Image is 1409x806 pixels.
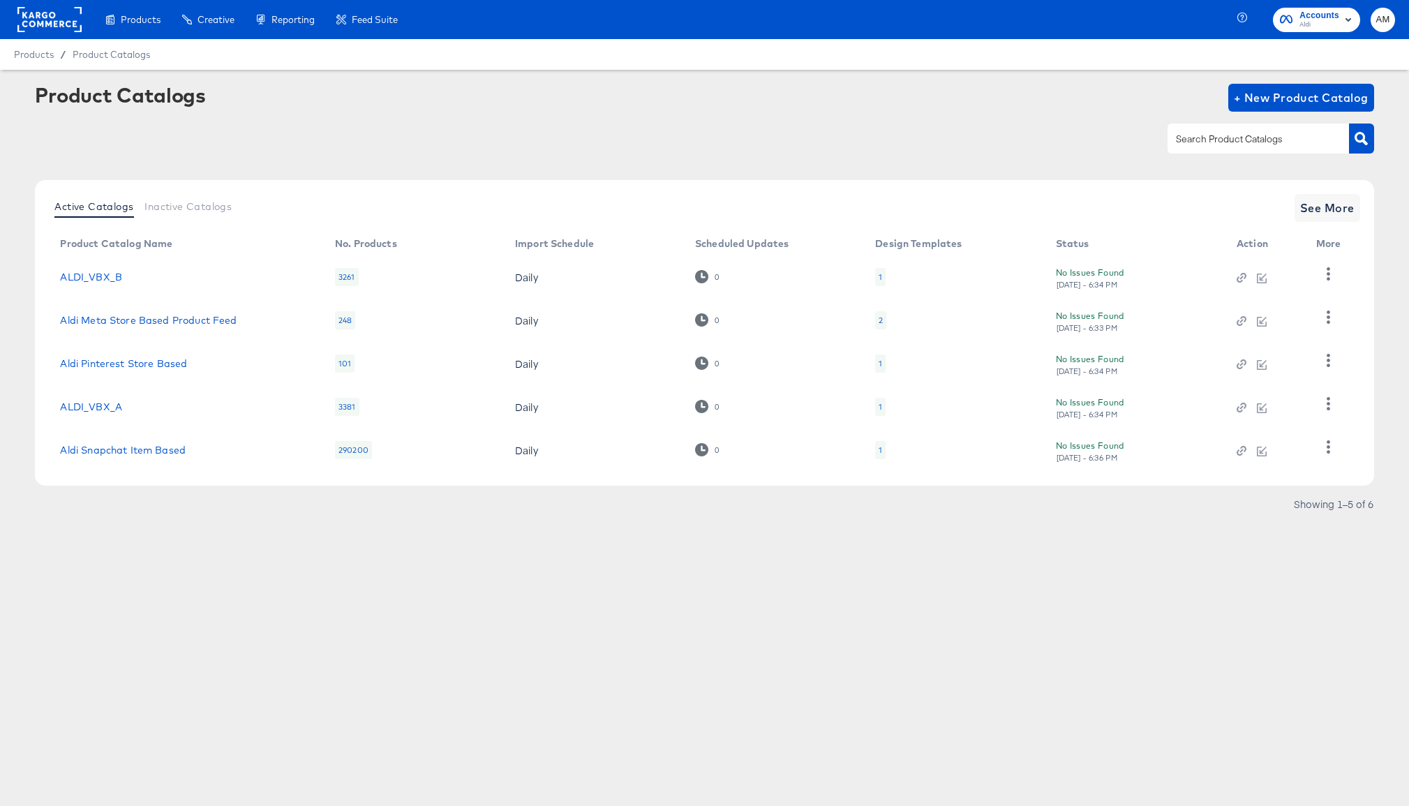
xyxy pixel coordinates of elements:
[1299,20,1339,31] span: Aldi
[504,255,684,299] td: Daily
[335,398,359,416] div: 3381
[875,238,962,249] div: Design Templates
[714,315,720,325] div: 0
[695,313,720,327] div: 0
[695,270,720,283] div: 0
[121,14,161,25] span: Products
[60,315,237,326] a: Aldi Meta Store Based Product Feed
[54,49,73,60] span: /
[1299,8,1339,23] span: Accounts
[714,445,720,455] div: 0
[875,355,886,373] div: 1
[695,443,720,456] div: 0
[335,355,355,373] div: 101
[1371,8,1395,32] button: AM
[515,238,594,249] div: Import Schedule
[197,14,234,25] span: Creative
[1305,233,1358,255] th: More
[714,272,720,282] div: 0
[504,428,684,472] td: Daily
[60,445,186,456] a: Aldi Snapchat Item Based
[1045,233,1225,255] th: Status
[1295,194,1360,222] button: See More
[875,268,886,286] div: 1
[335,441,372,459] div: 290200
[1225,233,1305,255] th: Action
[1234,88,1369,107] span: + New Product Catalog
[875,441,886,459] div: 1
[271,14,315,25] span: Reporting
[73,49,150,60] a: Product Catalogs
[1273,8,1360,32] button: AccountsAldi
[352,14,398,25] span: Feed Suite
[144,201,232,212] span: Inactive Catalogs
[1173,131,1322,147] input: Search Product Catalogs
[54,201,133,212] span: Active Catalogs
[879,401,882,412] div: 1
[504,385,684,428] td: Daily
[1376,12,1389,28] span: AM
[879,358,882,369] div: 1
[695,400,720,413] div: 0
[335,311,355,329] div: 248
[60,401,122,412] a: ALDI_VBX_A
[1293,499,1374,509] div: Showing 1–5 of 6
[60,358,187,369] a: Aldi Pinterest Store Based
[60,271,122,283] a: ALDI_VBX_B
[504,342,684,385] td: Daily
[879,445,882,456] div: 1
[35,84,205,106] div: Product Catalogs
[1300,198,1355,218] span: See More
[875,398,886,416] div: 1
[714,359,720,368] div: 0
[879,315,883,326] div: 2
[504,299,684,342] td: Daily
[879,271,882,283] div: 1
[60,238,172,249] div: Product Catalog Name
[875,311,886,329] div: 2
[695,238,789,249] div: Scheduled Updates
[335,238,397,249] div: No. Products
[695,357,720,370] div: 0
[335,268,359,286] div: 3261
[14,49,54,60] span: Products
[1228,84,1374,112] button: + New Product Catalog
[714,402,720,412] div: 0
